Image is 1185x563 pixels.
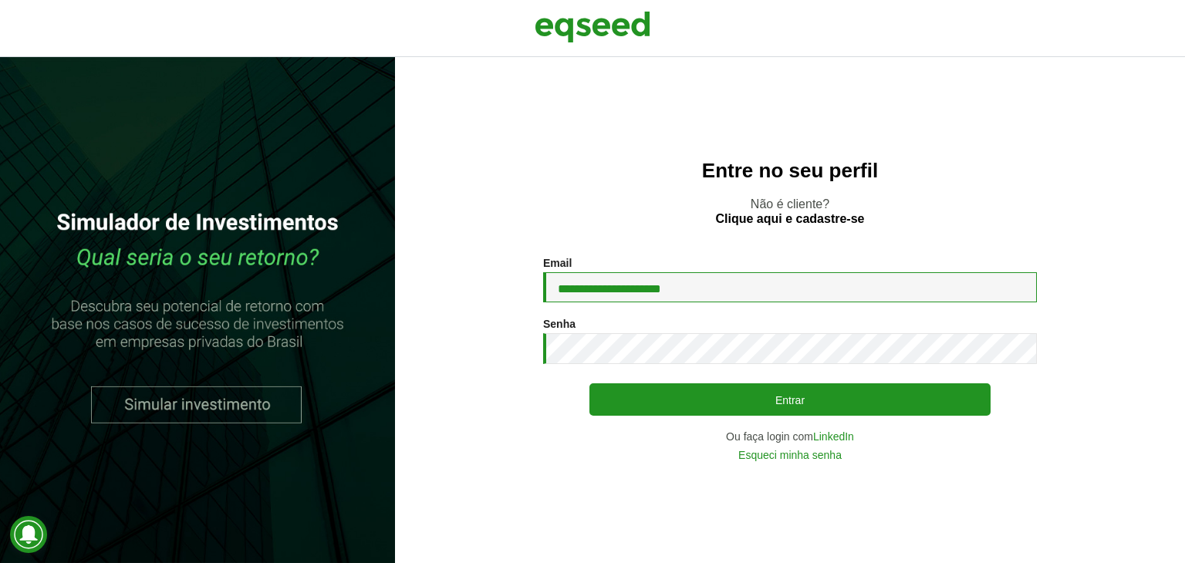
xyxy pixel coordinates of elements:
[426,160,1154,182] h2: Entre no seu perfil
[543,258,572,268] label: Email
[589,383,991,416] button: Entrar
[738,450,842,460] a: Esqueci minha senha
[426,197,1154,226] p: Não é cliente?
[813,431,854,442] a: LinkedIn
[716,213,865,225] a: Clique aqui e cadastre-se
[543,431,1037,442] div: Ou faça login com
[535,8,650,46] img: EqSeed Logo
[543,319,576,329] label: Senha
